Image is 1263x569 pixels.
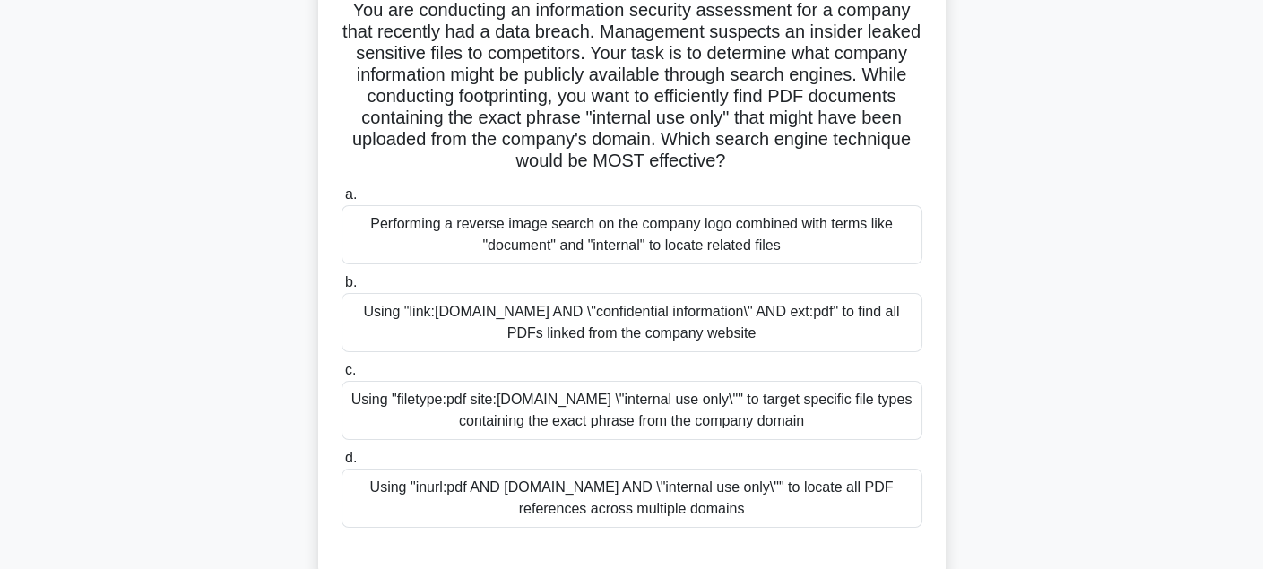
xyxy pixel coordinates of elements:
[345,450,357,465] span: d.
[342,205,922,264] div: Performing a reverse image search on the company logo combined with terms like "document" and "in...
[342,381,922,440] div: Using "filetype:pdf site:[DOMAIN_NAME] \"internal use only\"" to target specific file types conta...
[345,186,357,202] span: a.
[345,274,357,289] span: b.
[345,362,356,377] span: c.
[342,469,922,528] div: Using "inurl:pdf AND [DOMAIN_NAME] AND \"internal use only\"" to locate all PDF references across...
[342,293,922,352] div: Using "link:[DOMAIN_NAME] AND \"confidential information\" AND ext:pdf" to find all PDFs linked f...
